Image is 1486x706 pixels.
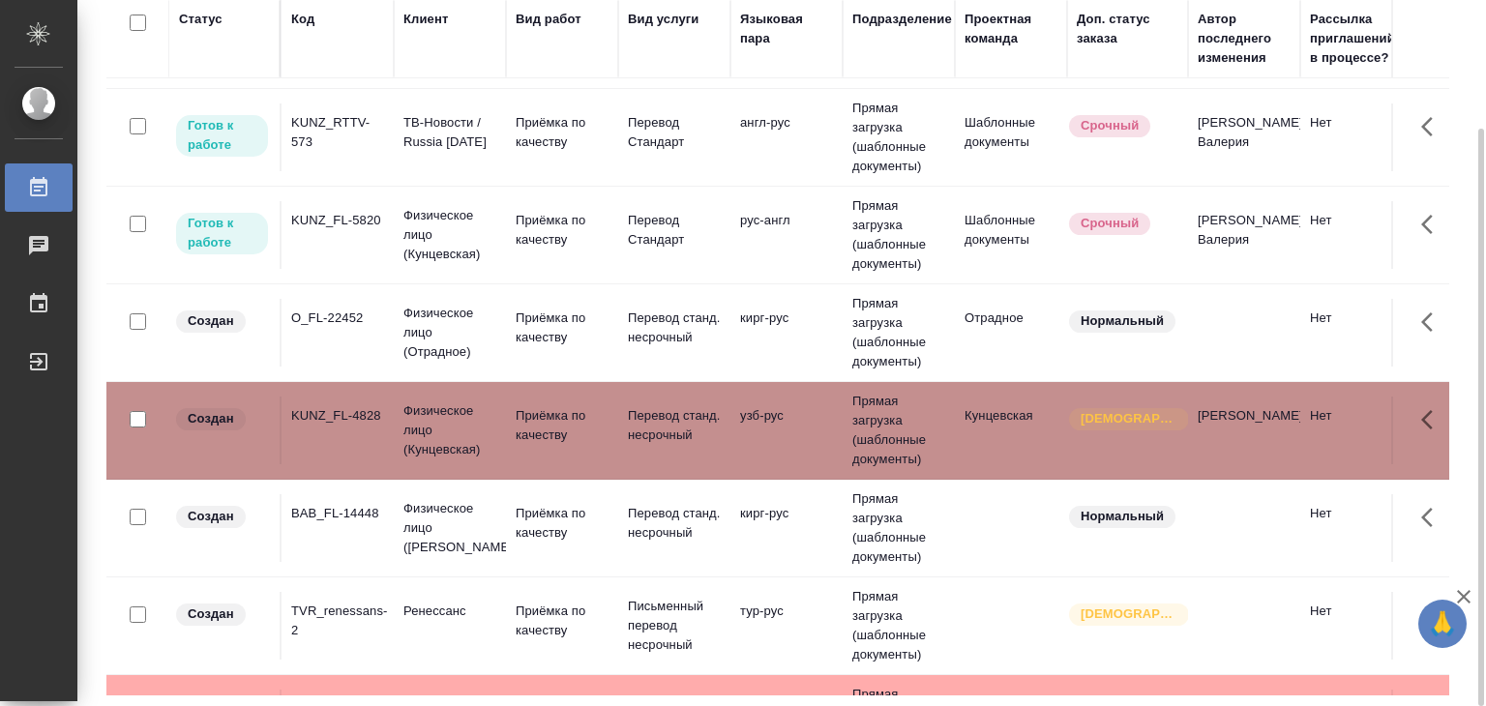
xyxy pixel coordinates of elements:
[1081,604,1177,624] p: [DEMOGRAPHIC_DATA]
[291,602,384,640] div: TVR_renessans-2
[628,504,721,543] p: Перевод станд. несрочный
[1300,592,1412,660] td: Нет
[291,10,314,29] div: Код
[403,206,496,264] p: Физическое лицо (Кунцевская)
[516,602,609,640] p: Приёмка по качеству
[174,504,270,530] div: Заказ еще не согласован с клиентом, искать исполнителей рано
[188,214,256,252] p: Готов к работе
[516,211,609,250] p: Приёмка по качеству
[1188,397,1300,464] td: [PERSON_NAME]
[1300,201,1412,269] td: Нет
[291,406,384,426] div: KUNZ_FL-4828
[516,309,609,347] p: Приёмка по качеству
[1310,10,1403,68] div: Рассылка приглашений в процессе?
[1410,592,1456,638] button: Здесь прячутся важные кнопки
[843,382,955,479] td: Прямая загрузка (шаблонные документы)
[1188,201,1300,269] td: [PERSON_NAME] Валерия
[955,103,1067,171] td: Шаблонные документы
[291,309,384,328] div: O_FL-22452
[628,406,721,445] p: Перевод станд. несрочный
[1081,311,1164,331] p: Нормальный
[843,577,955,674] td: Прямая загрузка (шаблонные документы)
[730,201,843,269] td: рус-англ
[1426,603,1459,644] span: 🙏
[1418,600,1467,648] button: 🙏
[1081,116,1139,135] p: Срочный
[1077,10,1178,48] div: Доп. статус заказа
[403,499,496,557] p: Физическое лицо ([PERSON_NAME])
[955,201,1067,269] td: Шаблонные документы
[1188,103,1300,171] td: [PERSON_NAME] Валерия
[1410,494,1456,541] button: Здесь прячутся важные кнопки
[730,397,843,464] td: узб-рус
[730,103,843,171] td: англ-рус
[516,10,581,29] div: Вид работ
[843,187,955,283] td: Прямая загрузка (шаблонные документы)
[730,494,843,562] td: кирг-рус
[1081,507,1164,526] p: Нормальный
[1410,299,1456,345] button: Здесь прячутся важные кнопки
[1300,299,1412,367] td: Нет
[628,113,721,152] p: Перевод Стандарт
[403,113,496,152] p: ТВ-Новости / Russia [DATE]
[1081,214,1139,233] p: Срочный
[188,507,234,526] p: Создан
[955,397,1067,464] td: Кунцевская
[628,10,699,29] div: Вид услуги
[188,116,256,155] p: Готов к работе
[291,211,384,230] div: KUNZ_FL-5820
[843,284,955,381] td: Прямая загрузка (шаблонные документы)
[955,299,1067,367] td: Отрадное
[965,10,1057,48] div: Проектная команда
[1081,409,1177,428] p: [DEMOGRAPHIC_DATA]
[1300,494,1412,562] td: Нет
[628,309,721,347] p: Перевод станд. несрочный
[730,299,843,367] td: кирг-рус
[188,311,234,331] p: Создан
[1410,103,1456,150] button: Здесь прячутся важные кнопки
[188,409,234,428] p: Создан
[1300,103,1412,171] td: Нет
[174,309,270,335] div: Заказ еще не согласован с клиентом, искать исполнителей рано
[179,10,223,29] div: Статус
[403,602,496,621] p: Ренессанс
[174,113,270,159] div: Исполнитель может приступить к работе
[516,113,609,152] p: Приёмка по качеству
[403,304,496,362] p: Физическое лицо (Отрадное)
[516,504,609,543] p: Приёмка по качеству
[291,504,384,523] div: BAB_FL-14448
[291,113,384,152] div: KUNZ_RTTV-573
[628,597,721,655] p: Письменный перевод несрочный
[1198,10,1291,68] div: Автор последнего изменения
[628,211,721,250] p: Перевод Стандарт
[843,480,955,576] td: Прямая загрузка (шаблонные документы)
[740,10,833,48] div: Языковая пара
[852,10,952,29] div: Подразделение
[403,10,448,29] div: Клиент
[403,401,496,459] p: Физическое лицо (Кунцевская)
[174,406,270,432] div: Заказ еще не согласован с клиентом, искать исполнителей рано
[174,602,270,628] div: Заказ еще не согласован с клиентом, искать исполнителей рано
[516,406,609,445] p: Приёмка по качеству
[174,211,270,256] div: Исполнитель может приступить к работе
[843,89,955,186] td: Прямая загрузка (шаблонные документы)
[730,592,843,660] td: тур-рус
[1410,397,1456,443] button: Здесь прячутся важные кнопки
[1410,201,1456,248] button: Здесь прячутся важные кнопки
[1300,397,1412,464] td: Нет
[188,604,234,624] p: Создан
